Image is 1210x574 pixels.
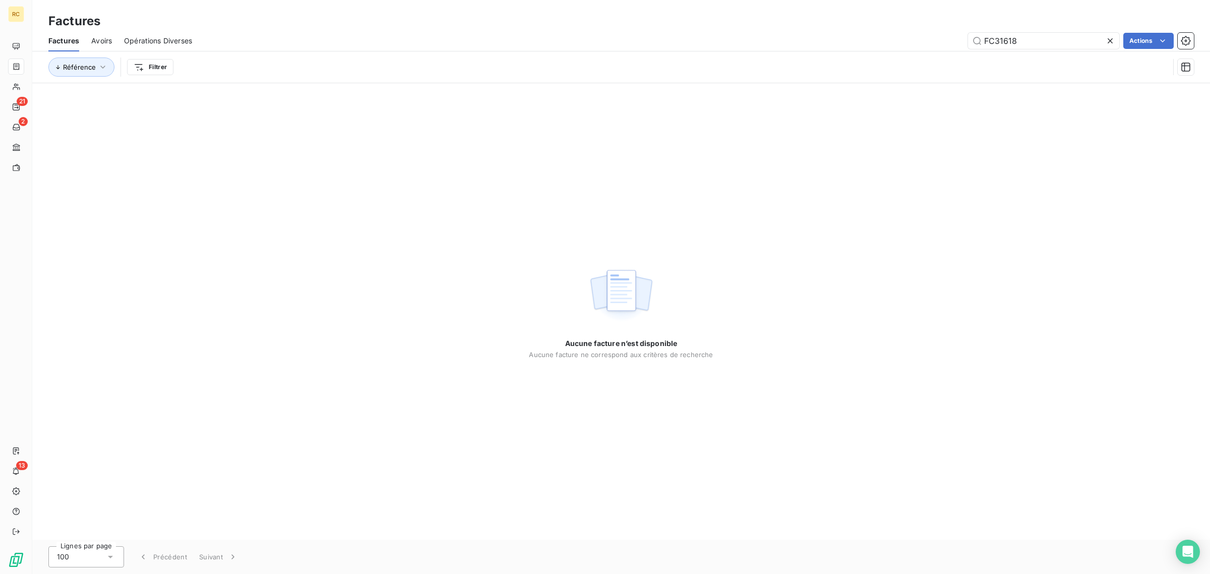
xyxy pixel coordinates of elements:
[57,552,69,562] span: 100
[1123,33,1174,49] button: Actions
[193,546,244,567] button: Suivant
[124,36,192,46] span: Opérations Diverses
[968,33,1119,49] input: Rechercher
[132,546,193,567] button: Précédent
[48,58,114,77] button: Référence
[48,12,100,30] h3: Factures
[565,338,678,349] span: Aucune facture n’est disponible
[16,461,28,470] span: 13
[91,36,112,46] span: Avoirs
[63,63,96,71] span: Référence
[48,36,79,46] span: Factures
[8,6,24,22] div: RC
[1176,540,1200,564] div: Open Intercom Messenger
[19,117,28,126] span: 2
[589,264,653,327] img: empty state
[17,97,28,106] span: 21
[127,59,173,75] button: Filtrer
[529,351,713,359] span: Aucune facture ne correspond aux critères de recherche
[8,552,24,568] img: Logo LeanPay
